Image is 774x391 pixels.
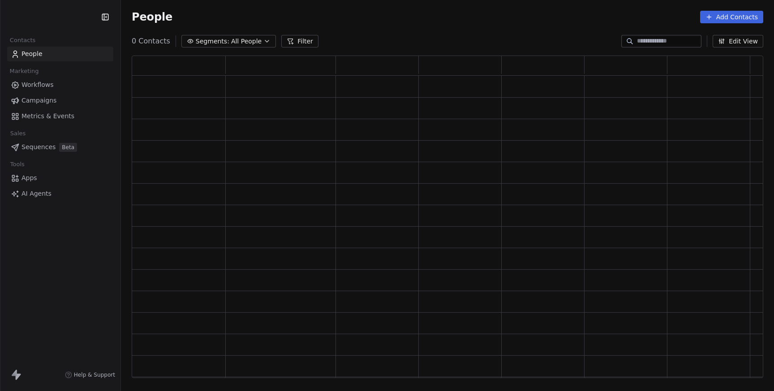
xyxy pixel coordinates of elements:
span: Sequences [21,142,56,152]
span: AI Agents [21,189,52,198]
span: Marketing [6,64,43,78]
a: Apps [7,171,113,185]
span: People [132,10,172,24]
a: Help & Support [65,371,115,378]
span: People [21,49,43,59]
button: Add Contacts [700,11,763,23]
span: Apps [21,173,37,183]
span: Workflows [21,80,54,90]
span: Metrics & Events [21,112,74,121]
a: Workflows [7,77,113,92]
a: Metrics & Events [7,109,113,124]
span: Contacts [6,34,39,47]
a: AI Agents [7,186,113,201]
span: Help & Support [74,371,115,378]
a: People [7,47,113,61]
a: SequencesBeta [7,140,113,155]
span: 0 Contacts [132,36,170,47]
span: Tools [6,158,28,171]
span: All People [231,37,262,46]
button: Filter [281,35,318,47]
button: Edit View [713,35,763,47]
a: Campaigns [7,93,113,108]
span: Campaigns [21,96,56,105]
span: Sales [6,127,30,140]
span: Beta [59,143,77,152]
span: Segments: [196,37,229,46]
